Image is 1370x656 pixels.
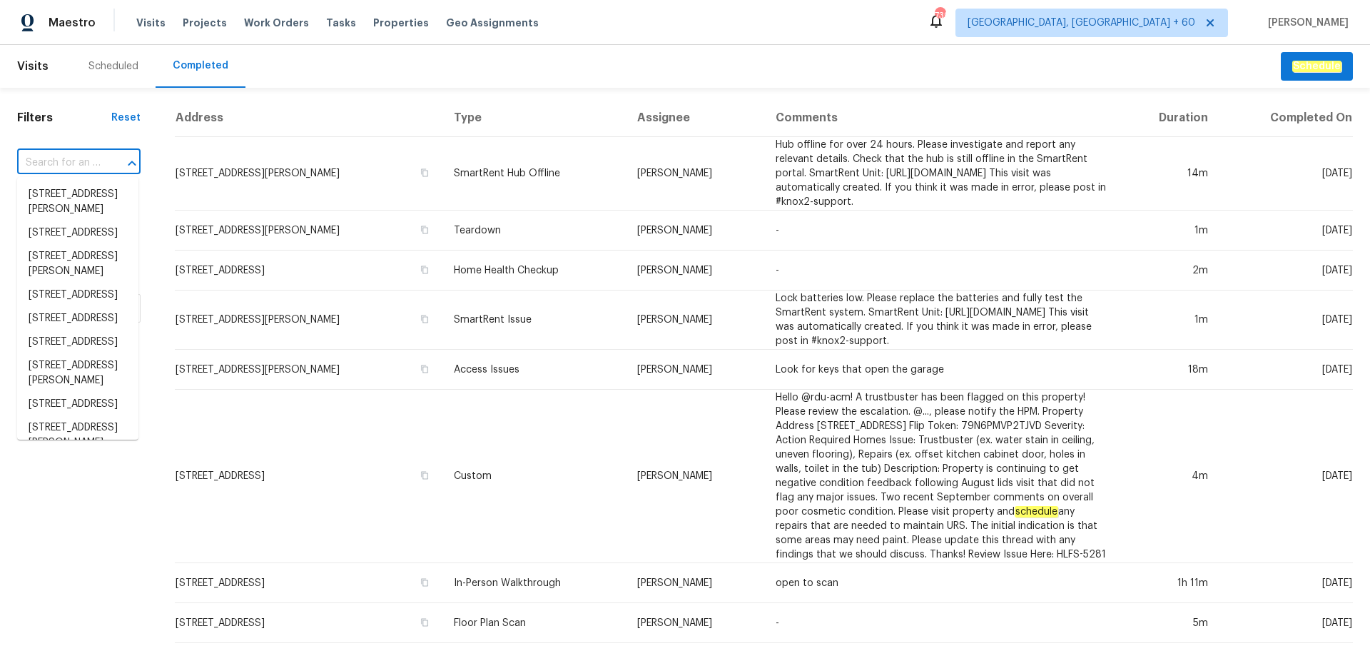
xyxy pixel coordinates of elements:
[175,350,442,390] td: [STREET_ADDRESS][PERSON_NAME]
[764,603,1117,643] td: -
[1219,99,1353,137] th: Completed On
[17,221,138,245] li: [STREET_ADDRESS]
[175,390,442,563] td: [STREET_ADDRESS]
[418,166,431,179] button: Copy Address
[418,313,431,326] button: Copy Address
[17,183,138,221] li: [STREET_ADDRESS][PERSON_NAME]
[442,563,626,603] td: In-Person Walkthrough
[968,16,1195,30] span: [GEOGRAPHIC_DATA], [GEOGRAPHIC_DATA] + 60
[17,245,138,283] li: [STREET_ADDRESS][PERSON_NAME]
[626,291,764,350] td: [PERSON_NAME]
[17,307,138,330] li: [STREET_ADDRESS]
[175,603,442,643] td: [STREET_ADDRESS]
[1262,16,1349,30] span: [PERSON_NAME]
[935,9,945,23] div: 739
[1219,563,1353,603] td: [DATE]
[88,59,138,74] div: Scheduled
[626,350,764,390] td: [PERSON_NAME]
[122,153,142,173] button: Close
[418,363,431,375] button: Copy Address
[764,211,1117,251] td: -
[1015,506,1058,518] em: schedule
[418,616,431,629] button: Copy Address
[1117,603,1219,643] td: 5m
[17,393,138,416] li: [STREET_ADDRESS]
[626,137,764,211] td: [PERSON_NAME]
[326,18,356,28] span: Tasks
[1219,603,1353,643] td: [DATE]
[764,563,1117,603] td: open to scan
[764,350,1117,390] td: Look for keys that open the garage
[1219,251,1353,291] td: [DATE]
[442,251,626,291] td: Home Health Checkup
[17,416,138,455] li: [STREET_ADDRESS][PERSON_NAME]
[626,390,764,563] td: [PERSON_NAME]
[17,354,138,393] li: [STREET_ADDRESS][PERSON_NAME]
[175,251,442,291] td: [STREET_ADDRESS]
[442,603,626,643] td: Floor Plan Scan
[183,16,227,30] span: Projects
[136,16,166,30] span: Visits
[764,291,1117,350] td: Lock batteries low. Please replace the batteries and fully test the SmartRent system. SmartRent U...
[442,211,626,251] td: Teardown
[418,263,431,276] button: Copy Address
[442,291,626,350] td: SmartRent Issue
[1281,52,1353,81] button: Schedule
[1117,251,1219,291] td: 2m
[418,469,431,482] button: Copy Address
[49,16,96,30] span: Maestro
[442,99,626,137] th: Type
[418,576,431,589] button: Copy Address
[764,137,1117,211] td: Hub offline for over 24 hours. Please investigate and report any relevant details. Check that the...
[17,111,111,125] h1: Filters
[764,99,1117,137] th: Comments
[446,16,539,30] span: Geo Assignments
[1117,390,1219,563] td: 4m
[17,330,138,354] li: [STREET_ADDRESS]
[173,59,228,73] div: Completed
[626,251,764,291] td: [PERSON_NAME]
[17,283,138,307] li: [STREET_ADDRESS]
[1117,137,1219,211] td: 14m
[175,563,442,603] td: [STREET_ADDRESS]
[442,350,626,390] td: Access Issues
[626,99,764,137] th: Assignee
[175,137,442,211] td: [STREET_ADDRESS][PERSON_NAME]
[175,99,442,137] th: Address
[418,223,431,236] button: Copy Address
[17,152,101,174] input: Search for an address...
[1219,390,1353,563] td: [DATE]
[1117,563,1219,603] td: 1h 11m
[17,51,49,82] span: Visits
[1117,99,1219,137] th: Duration
[175,211,442,251] td: [STREET_ADDRESS][PERSON_NAME]
[764,251,1117,291] td: -
[442,390,626,563] td: Custom
[626,563,764,603] td: [PERSON_NAME]
[626,211,764,251] td: [PERSON_NAME]
[111,111,141,125] div: Reset
[1117,211,1219,251] td: 1m
[442,137,626,211] td: SmartRent Hub Offline
[1219,211,1353,251] td: [DATE]
[1219,291,1353,350] td: [DATE]
[1117,291,1219,350] td: 1m
[244,16,309,30] span: Work Orders
[175,291,442,350] td: [STREET_ADDRESS][PERSON_NAME]
[1292,61,1341,72] em: Schedule
[373,16,429,30] span: Properties
[764,390,1117,563] td: Hello @rdu-acm! A trustbuster has been flagged on this property! Please review the escalation. @....
[626,603,764,643] td: [PERSON_NAME]
[1117,350,1219,390] td: 18m
[1219,350,1353,390] td: [DATE]
[1219,137,1353,211] td: [DATE]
